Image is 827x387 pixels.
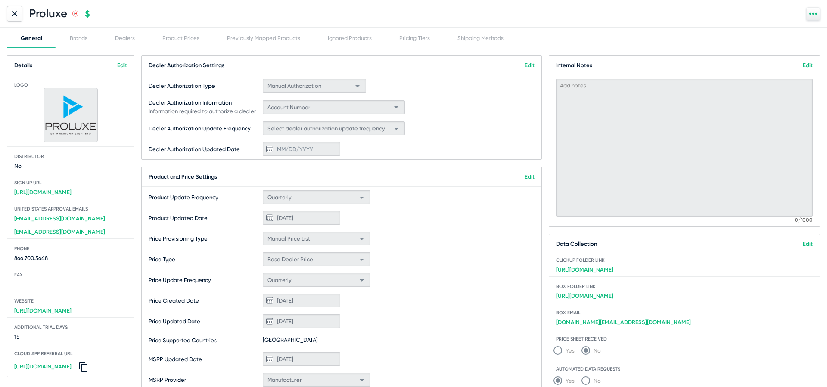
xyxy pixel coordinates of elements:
span: Price Supported Countries [149,337,261,344]
span: Yes [562,347,575,354]
a: [DOMAIN_NAME][EMAIL_ADDRESS][DOMAIN_NAME] [553,316,694,329]
a: Edit [803,241,813,247]
span: Manual Price List [267,235,310,242]
span: Product Update Frequency [149,194,261,201]
span: Product and Price Settings [149,173,217,180]
input: MM/DD/YYYY [263,142,340,156]
span: Dealer Authorization Settings [149,62,224,68]
span: Product Updated Date [149,215,261,221]
span: Price Provisioning Type [149,235,261,242]
span: Sign up Url [7,180,134,186]
span: Details [14,62,32,68]
span: Phone [7,246,134,251]
span: Price Updated Date [149,318,261,325]
span: Internal Notes [556,62,592,68]
span: Website [7,298,134,304]
button: Open calendar [263,211,277,225]
span: 866.700.5648 [11,251,51,265]
span: Quarterly [267,277,292,283]
span: 15 [11,330,23,344]
div: Dealers [115,35,135,41]
a: [URL][DOMAIN_NAME] [553,289,617,303]
input: MM/DD/YYYY [263,294,340,307]
a: [URL][DOMAIN_NAME] [11,360,75,373]
span: Price Created Date [149,297,261,304]
input: MM/DD/YYYY [263,352,340,366]
a: [URL][DOMAIN_NAME] [553,263,617,276]
span: Base Dealer Price [267,256,313,263]
span: Additional Trial Days [7,325,134,330]
div: Product Prices [162,35,199,41]
span: Price Update Frequency [149,277,261,283]
div: Shipping Methods [457,35,504,41]
span: Information required to authorize a dealer [149,108,261,115]
span: Distributor [7,154,134,159]
span: Dealer Authorization Information [149,99,261,106]
a: Edit [803,62,813,68]
span: Account Number [267,104,310,111]
span: Manual Authorization [267,83,321,89]
span: Yes [562,378,575,384]
input: MM/DD/YYYY [263,211,340,225]
a: Edit [525,62,535,68]
span: MSRP Provider [149,377,261,383]
div: Ignored Products [328,35,372,41]
button: Open calendar [263,352,277,366]
span: Select dealer authorization update frequency [267,125,385,132]
span: MSRP Updated Date [149,356,261,362]
span: No [11,159,25,173]
span: United States Approval Emails [7,206,134,212]
input: MM/DD/YYYY [263,314,340,328]
a: [URL][DOMAIN_NAME] [11,186,75,199]
mat-hint: 0/1000 [795,217,813,223]
a: Edit [117,62,127,68]
a: Edit [525,173,535,180]
button: Open calendar [263,314,277,328]
a: [EMAIL_ADDRESS][DOMAIN_NAME] [7,225,112,238]
span: No [590,378,601,384]
span: Box email [549,310,820,316]
span: Automated Data Requests [549,366,820,372]
span: Box folder link [549,284,820,289]
span: Dealer Authorization Updated Date [149,146,261,152]
span: Manufacturer [267,377,302,383]
span: Dealer Authorization Update Frequency [149,125,261,132]
a: [EMAIL_ADDRESS][DOMAIN_NAME] [7,212,112,225]
span: Data Collection [556,241,597,247]
a: [URL][DOMAIN_NAME] [11,304,75,317]
button: Open calendar [263,142,277,156]
span: ClickUp folder link [549,257,820,263]
div: General [21,35,42,41]
span: No [590,347,601,354]
div: Brands [70,35,87,41]
button: Open calendar [263,294,277,307]
span: Quarterly [267,194,292,201]
img: Proluxe_638012835278135074.png [44,94,97,136]
div: Previously Mapped Products [227,35,300,41]
span: Logo [7,82,134,88]
span: [GEOGRAPHIC_DATA] [263,335,318,345]
span: Price Sheet Received [549,336,820,342]
span: Cloud App Referral URL [7,351,79,356]
span: Price Type [149,256,261,263]
div: Pricing Tiers [399,35,430,41]
span: Dealer Authorization Type [149,83,261,89]
span: Fax [7,272,134,278]
h1: Proluxe [29,7,67,20]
